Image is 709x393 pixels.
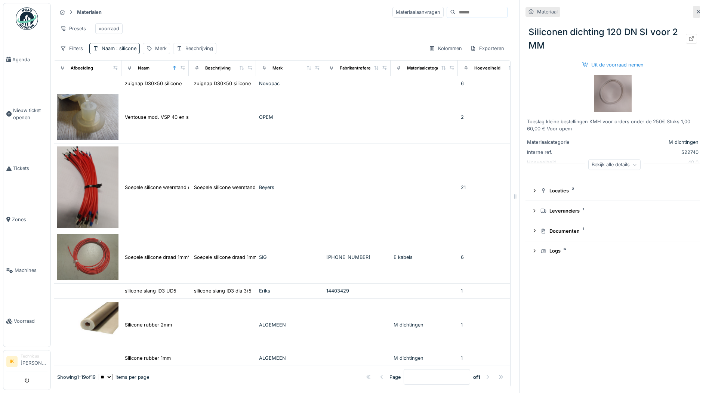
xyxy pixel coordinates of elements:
strong: Materialen [74,9,105,16]
div: zuignap D30x50 silicone [125,80,182,87]
div: Documenten [540,228,691,235]
summary: Logs6 [528,244,697,258]
a: Machines [3,245,50,296]
div: ALGEMEEN [259,321,320,328]
div: 14403429 [326,287,388,294]
div: Logs [540,247,691,254]
a: Nieuw ticket openen [3,85,50,143]
div: Soepele silicone weerstand draad 199 aders op maat voor SIG [125,184,266,191]
a: Agenda [3,34,50,85]
div: Bekijk alle details [588,159,641,170]
div: Ventouse mod. VSP 40 en silicone transparent [125,114,231,121]
div: Merk [272,65,283,71]
div: Beyers [259,184,320,191]
div: Silicone rubber 1mm [125,355,171,362]
div: Naam [102,45,136,52]
div: Page [389,373,401,380]
div: Hoeveelheid [474,65,500,71]
div: Materiaalcategorie [527,139,583,146]
img: Ventouse mod. VSP 40 en silicone transparent [57,94,118,140]
div: ALGEMEEN [259,355,320,362]
div: Beschrijving [185,45,213,52]
div: SIG [259,254,320,261]
div: Soepele silicone draad 1mm² 199 aders rood [194,254,295,261]
strong: of 1 [473,373,480,380]
div: items per page [99,373,149,380]
div: Interne ref. [527,149,583,156]
div: 21 [461,184,522,191]
div: Uit de voorraad nemen [579,60,647,70]
a: Zones [3,194,50,245]
div: Filters [57,43,86,54]
div: Showing 1 - 19 of 19 [57,373,96,380]
div: zuignap D30x50 silicone [194,80,251,87]
div: Naam [138,65,149,71]
div: Presets [57,23,89,34]
div: 1 [461,355,522,362]
span: Nieuw ticket openen [13,107,47,121]
img: Soepele silicone weerstand draad 199 aders op maat voor SIG [57,146,118,228]
div: M dichtingen [394,355,455,362]
div: 1 [461,287,522,294]
div: Novopac [259,80,320,87]
div: Silicone rubber 2mm [125,321,172,328]
div: Toeslag kleine bestellingen KMH voor orders onder de 250€ Stuks 1,00 60,00 € Voor opem [527,118,699,132]
div: Materiaal [537,8,558,15]
div: Locaties [540,187,691,194]
div: 6 [461,254,522,261]
img: Soepele silicone draad 1mm² 199 aders [57,234,118,280]
div: silicone slang ID3 UD5 [125,287,176,294]
div: Beschrijving [205,65,231,71]
div: Fabrikantreferentie [340,65,379,71]
span: : silicone [115,46,136,51]
div: Kolommen [426,43,465,54]
span: Machines [15,267,47,274]
div: Technicus [21,353,47,359]
span: Agenda [12,56,47,63]
li: IK [6,356,18,367]
div: voorraad [99,25,119,32]
div: Exporteren [467,43,508,54]
a: Tickets [3,143,50,194]
div: 6 [461,80,522,87]
div: Afbeelding [71,65,93,71]
div: Merk [155,45,167,52]
div: 2 [461,114,522,121]
span: Tickets [13,165,47,172]
div: Materiaalaanvragen [392,7,444,18]
div: E kabels [394,254,455,261]
div: Soepele silicone weerstand draad 199 aders op m... [194,184,311,191]
img: Silicone rubber 2mm [57,302,118,348]
div: M dichtingen [394,321,455,328]
summary: Documenten1 [528,224,697,238]
div: Soepele silicone draad 1mm² 199 aders [125,254,213,261]
img: Badge_color-CXgf-gQk.svg [16,7,38,30]
div: M dichtingen [586,139,699,146]
summary: Leveranciers1 [528,204,697,218]
summary: Locaties2 [528,184,697,198]
div: Leveranciers [540,207,691,214]
span: Voorraad [14,318,47,325]
div: 1 [461,321,522,328]
div: OPEM [259,114,320,121]
div: silicone slang ID3 dia 3/5 [194,287,252,294]
div: Eriks [259,287,320,294]
a: Voorraad [3,296,50,347]
div: Materiaalcategorie [407,65,445,71]
div: [PHONE_NUMBER] [326,254,388,261]
div: 522740 [586,149,699,156]
span: Zones [12,216,47,223]
img: Siliconen dichting 120 DN SI voor 2 MM [594,75,632,112]
div: Siliconen dichting 120 DN SI voor 2 MM [525,22,700,55]
a: IK Technicus[PERSON_NAME] [6,353,47,371]
li: [PERSON_NAME] [21,353,47,369]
